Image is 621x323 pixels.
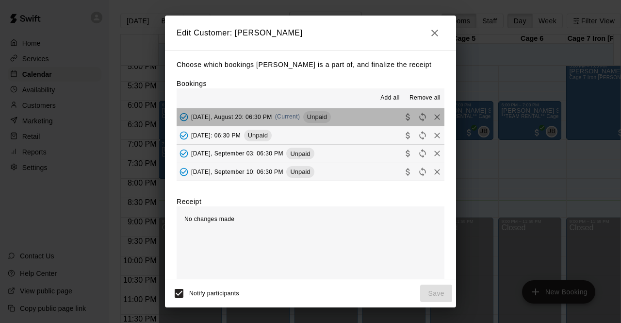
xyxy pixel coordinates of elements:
[177,145,444,163] button: Added - Collect Payment[DATE], September 03: 06:30 PMUnpaidCollect paymentRescheduleRemove
[184,216,234,222] span: No changes made
[191,113,272,120] span: [DATE], August 20: 06:30 PM
[191,150,283,157] span: [DATE], September 03: 06:30 PM
[401,168,415,175] span: Collect payment
[409,93,441,103] span: Remove all
[415,150,430,157] span: Reschedule
[380,93,400,103] span: Add all
[430,131,444,138] span: Remove
[191,132,241,138] span: [DATE]: 06:30 PM
[165,16,456,51] h2: Edit Customer: [PERSON_NAME]
[303,113,331,120] span: Unpaid
[401,150,415,157] span: Collect payment
[401,131,415,138] span: Collect payment
[401,113,415,120] span: Collect payment
[244,132,272,139] span: Unpaid
[177,128,191,143] button: Added - Collect Payment
[375,90,406,106] button: Add all
[275,113,300,120] span: (Current)
[177,165,191,179] button: Added - Collect Payment
[177,126,444,144] button: Added - Collect Payment[DATE]: 06:30 PMUnpaidCollect paymentRescheduleRemove
[177,146,191,161] button: Added - Collect Payment
[430,168,444,175] span: Remove
[415,131,430,138] span: Reschedule
[286,168,314,175] span: Unpaid
[177,59,444,71] p: Choose which bookings [PERSON_NAME] is a part of, and finalize the receipt
[430,150,444,157] span: Remove
[177,80,207,87] label: Bookings
[177,197,201,206] label: Receipt
[430,113,444,120] span: Remove
[177,163,444,181] button: Added - Collect Payment[DATE], September 10: 06:30 PMUnpaidCollect paymentRescheduleRemove
[415,113,430,120] span: Reschedule
[177,108,444,126] button: Added - Collect Payment[DATE], August 20: 06:30 PM(Current)UnpaidCollect paymentRescheduleRemove
[177,110,191,124] button: Added - Collect Payment
[189,290,239,297] span: Notify participants
[415,168,430,175] span: Reschedule
[286,150,314,157] span: Unpaid
[191,168,283,175] span: [DATE], September 10: 06:30 PM
[406,90,444,106] button: Remove all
